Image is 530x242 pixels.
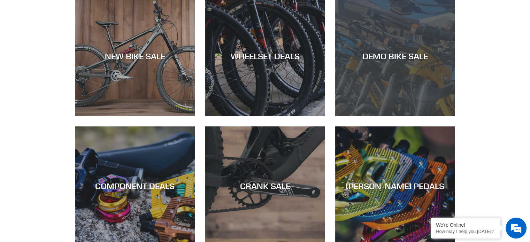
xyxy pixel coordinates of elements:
[335,181,455,191] div: [PERSON_NAME] PEDALS
[205,51,325,61] div: WHEELSET DEALS
[436,222,495,228] div: We're Online!
[75,181,195,191] div: COMPONENT DEALS
[75,51,195,61] div: NEW BIKE SALE
[436,229,495,234] p: How may I help you today?
[335,51,455,61] div: DEMO BIKE SALE
[205,181,325,191] div: CRANK SALE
